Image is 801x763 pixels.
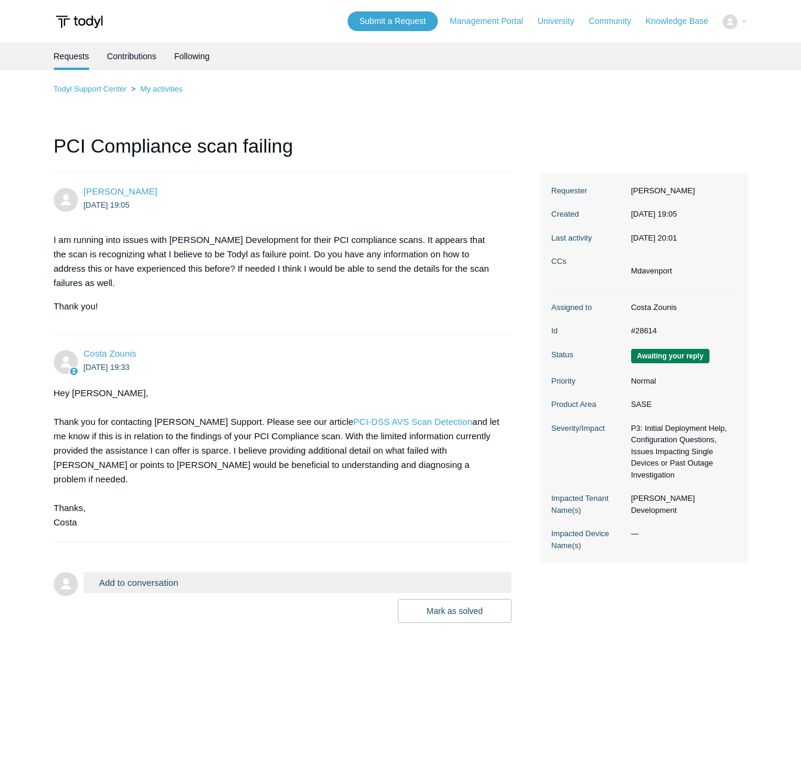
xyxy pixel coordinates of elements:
[54,42,89,70] li: Requests
[354,417,473,427] a: PCI-DSS AVS Scan Detection
[625,399,736,411] dd: SASE
[625,375,736,387] dd: Normal
[625,302,736,314] dd: Costa Zounis
[552,232,625,244] dt: Last activity
[625,528,736,540] dd: —
[552,375,625,387] dt: Priority
[84,348,136,358] a: Costa Zounis
[54,386,500,530] div: Hey [PERSON_NAME], Thank you for contacting [PERSON_NAME] Support. Please see our article and let...
[552,349,625,361] dt: Status
[552,399,625,411] dt: Product Area
[552,302,625,314] dt: Assigned to
[107,42,157,70] a: Contributions
[552,493,625,516] dt: Impacted Tenant Name(s)
[631,349,709,363] span: We are waiting for you to respond
[129,84,182,93] li: My activities
[84,200,130,209] time: 2025-10-02T19:05:37Z
[84,363,130,372] time: 2025-10-02T19:33:14Z
[84,572,512,593] button: Add to conversation
[54,299,500,314] p: Thank you!
[552,528,625,551] dt: Impacted Device Name(s)
[140,84,182,93] a: My activities
[537,15,586,28] a: University
[398,599,511,623] button: Mark as solved
[625,185,736,197] dd: [PERSON_NAME]
[348,11,438,31] a: Submit a Request
[54,132,512,173] h1: PCI Compliance scan failing
[625,325,736,337] dd: #28614
[631,233,677,242] time: 2025-10-04T20:01:53+00:00
[54,11,105,33] img: Todyl Support Center Help Center home page
[84,186,157,196] span: Eric Landon
[645,15,720,28] a: Knowledge Base
[552,185,625,197] dt: Requester
[552,256,625,267] dt: CCs
[54,84,127,93] a: Todyl Support Center
[625,493,736,516] dd: [PERSON_NAME] Development
[631,265,672,277] li: Mdavenport
[631,209,677,218] time: 2025-10-02T19:05:37+00:00
[450,15,535,28] a: Management Portal
[54,84,129,93] li: Todyl Support Center
[174,42,209,70] a: Following
[84,186,157,196] a: [PERSON_NAME]
[552,422,625,434] dt: Severity/Impact
[625,422,736,481] dd: P3: Initial Deployment Help, Configuration Questions, Issues Impacting Single Devices or Past Out...
[54,233,500,290] p: I am running into issues with [PERSON_NAME] Development for their PCI compliance scans. It appear...
[552,208,625,220] dt: Created
[552,325,625,337] dt: Id
[589,15,643,28] a: Community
